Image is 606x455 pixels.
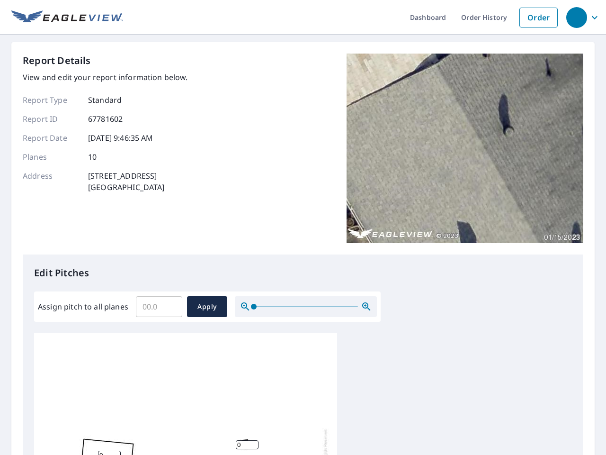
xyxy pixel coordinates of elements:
[347,54,583,243] img: Top image
[88,113,123,125] p: 67781602
[11,10,123,25] img: EV Logo
[23,54,91,68] p: Report Details
[23,170,80,193] p: Address
[23,151,80,163] p: Planes
[23,132,80,144] p: Report Date
[38,301,128,312] label: Assign pitch to all planes
[88,132,153,144] p: [DATE] 9:46:35 AM
[23,72,188,83] p: View and edit your report information below.
[187,296,227,317] button: Apply
[34,266,572,280] p: Edit Pitches
[195,301,220,313] span: Apply
[88,94,122,106] p: Standard
[23,94,80,106] p: Report Type
[136,293,182,320] input: 00.0
[23,113,80,125] p: Report ID
[519,8,558,27] a: Order
[88,151,97,163] p: 10
[88,170,165,193] p: [STREET_ADDRESS] [GEOGRAPHIC_DATA]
